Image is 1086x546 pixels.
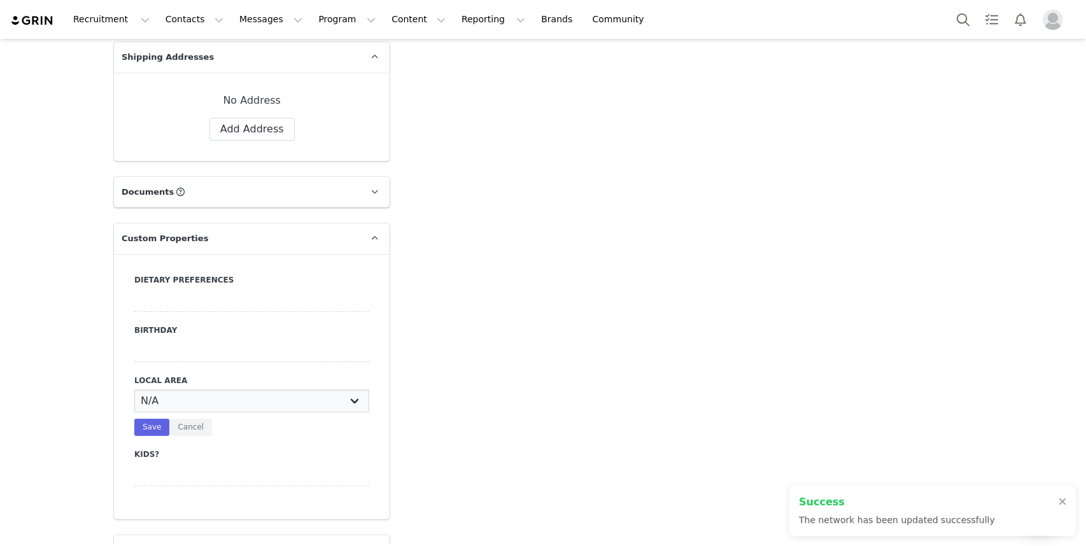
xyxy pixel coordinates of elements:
a: Community [585,5,658,34]
button: Notifications [1006,5,1034,34]
div: No Address [134,93,369,108]
button: Contacts [158,5,231,34]
label: Dietary preferences [134,274,369,286]
label: Kids? [134,449,369,460]
button: Profile [1035,10,1076,30]
img: grin logo [10,15,55,27]
button: Content [384,5,453,34]
button: Messages [232,5,310,34]
button: Recruitment [66,5,157,34]
h2: Success [799,494,995,510]
a: Tasks [978,5,1006,34]
button: Save [134,419,169,436]
span: Shipping Addresses [122,51,214,64]
a: Brands [533,5,584,34]
button: Search [949,5,977,34]
span: Custom Properties [122,232,208,245]
button: Program [311,5,383,34]
button: Cancel [169,419,212,436]
p: The network has been updated successfully [799,514,995,527]
body: Rich Text Area. Press ALT-0 for help. [10,10,523,24]
label: Birthday [134,325,369,336]
button: Add Address [209,118,295,141]
button: Reporting [454,5,533,34]
label: Local Area [134,375,369,386]
img: placeholder-profile.jpg [1043,10,1063,30]
span: Documents [122,186,174,199]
